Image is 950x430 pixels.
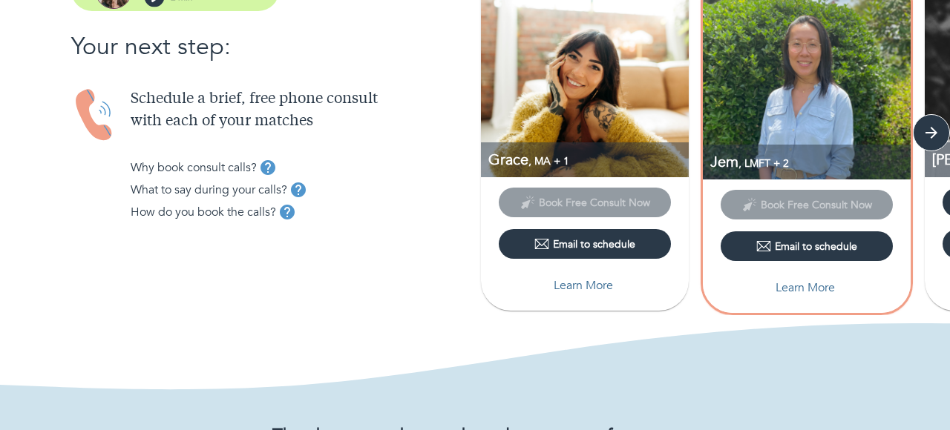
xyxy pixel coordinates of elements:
[738,156,789,171] span: , LMFT + 2
[71,29,475,64] p: Your next step:
[554,277,613,294] p: Learn More
[776,279,835,297] p: Learn More
[528,154,569,168] span: , MA + 1
[257,156,279,179] button: tooltip
[71,88,119,142] img: Handset
[499,229,671,259] button: Email to schedule
[721,197,893,211] span: This provider has not yet shared their calendar link. Please email the provider to schedule
[131,181,287,199] p: What to say during your calls?
[276,201,298,223] button: tooltip
[721,231,893,261] button: Email to schedule
[131,88,475,133] p: Schedule a brief, free phone consult with each of your matches
[710,152,911,172] p: Jem
[131,203,276,221] p: How do you book the calls?
[499,271,671,300] button: Learn More
[131,159,257,176] p: Why book consult calls?
[534,236,635,251] div: Email to schedule
[287,179,309,201] button: tooltip
[488,150,689,170] p: Grace
[721,273,893,302] button: Learn More
[499,195,671,209] span: This provider has not yet shared their calendar link. Please email the provider to schedule
[756,239,857,254] div: Email to schedule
